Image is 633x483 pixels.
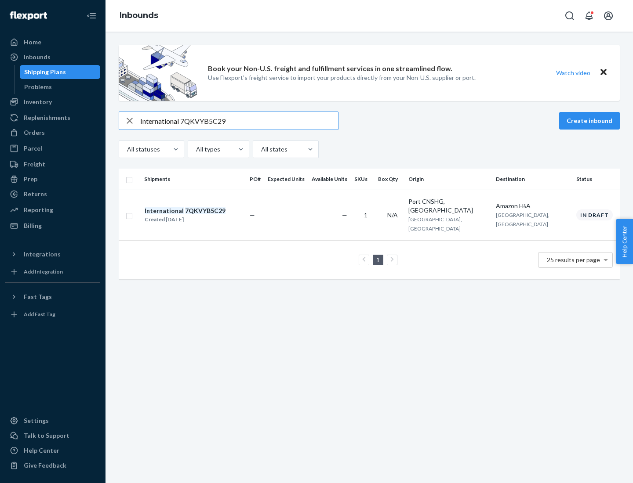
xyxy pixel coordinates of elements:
[24,83,52,91] div: Problems
[24,446,59,455] div: Help Center
[140,112,338,130] input: Search inbounds by name, destination, msku...
[405,169,492,190] th: Origin
[5,187,100,201] a: Returns
[342,211,347,219] span: —
[24,68,66,76] div: Shipping Plans
[20,65,101,79] a: Shipping Plans
[145,207,184,214] em: International
[616,219,633,264] button: Help Center
[559,112,620,130] button: Create inbound
[5,203,100,217] a: Reporting
[5,111,100,125] a: Replenishments
[576,209,613,220] div: In draft
[10,11,47,20] img: Flexport logo
[561,7,578,25] button: Open Search Box
[24,221,42,230] div: Billing
[24,190,47,198] div: Returns
[24,205,53,214] div: Reporting
[24,310,55,318] div: Add Fast Tag
[208,73,476,82] p: Use Flexport’s freight service to import your products directly from your Non-U.S. supplier or port.
[600,7,617,25] button: Open account menu
[24,461,66,470] div: Give Feedback
[264,169,308,190] th: Expected Units
[408,216,462,232] span: [GEOGRAPHIC_DATA], [GEOGRAPHIC_DATA]
[375,169,405,190] th: Box Qty
[5,157,100,171] a: Freight
[208,64,452,74] p: Book your Non-U.S. freight and fulfillment services in one streamlined flow.
[5,50,100,64] a: Inbounds
[24,97,52,106] div: Inventory
[5,443,100,458] a: Help Center
[24,144,42,153] div: Parcel
[598,66,609,79] button: Close
[83,7,100,25] button: Close Navigation
[496,202,569,210] div: Amazon FBA
[492,169,573,190] th: Destination
[573,169,620,190] th: Status
[24,128,45,137] div: Orders
[126,145,127,154] input: All statuses
[5,126,100,140] a: Orders
[24,160,45,169] div: Freight
[5,429,100,443] a: Talk to Support
[24,250,61,259] div: Integrations
[547,256,600,263] span: 25 results per page
[364,211,367,219] span: 1
[408,197,489,215] div: Port CNSHG, [GEOGRAPHIC_DATA]
[5,35,100,49] a: Home
[351,169,375,190] th: SKUs
[308,169,351,190] th: Available Units
[5,290,100,304] button: Fast Tags
[5,414,100,428] a: Settings
[24,431,69,440] div: Talk to Support
[185,207,226,214] em: 7QKVYB5C29
[5,219,100,233] a: Billing
[387,211,398,219] span: N/A
[5,247,100,261] button: Integrations
[496,212,549,227] span: [GEOGRAPHIC_DATA], [GEOGRAPHIC_DATA]
[5,307,100,321] a: Add Fast Tag
[24,416,49,425] div: Settings
[5,265,100,279] a: Add Integration
[20,80,101,94] a: Problems
[145,215,226,224] div: Created [DATE]
[580,7,598,25] button: Open notifications
[5,172,100,186] a: Prep
[141,169,246,190] th: Shipments
[24,113,70,122] div: Replenishments
[5,458,100,472] button: Give Feedback
[260,145,261,154] input: All states
[195,145,196,154] input: All types
[24,268,63,275] div: Add Integration
[375,256,382,263] a: Page 1 is your current page
[250,211,255,219] span: —
[24,38,41,47] div: Home
[246,169,264,190] th: PO#
[5,95,100,109] a: Inventory
[5,141,100,155] a: Parcel
[550,66,596,79] button: Watch video
[120,11,158,20] a: Inbounds
[113,3,165,29] ol: breadcrumbs
[24,175,37,184] div: Prep
[24,53,51,61] div: Inbounds
[24,292,52,301] div: Fast Tags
